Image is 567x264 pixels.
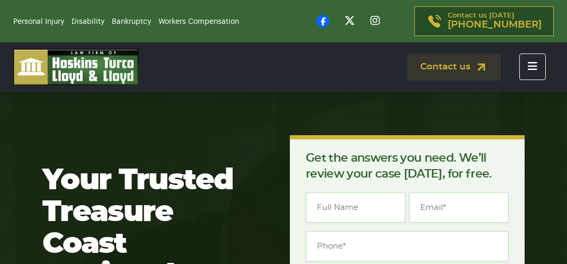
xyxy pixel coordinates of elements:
a: Bankruptcy [112,18,151,25]
input: Phone* [306,231,509,261]
p: Contact us [DATE] [448,12,542,30]
a: Contact us [DATE][PHONE_NUMBER] [414,6,554,36]
a: Contact us [407,54,501,81]
input: Full Name [306,192,405,223]
a: Disability [72,18,104,25]
p: Get the answers you need. We’ll review your case [DATE], for free. [306,150,509,182]
a: Personal Injury [13,18,64,25]
img: logo [13,49,139,85]
span: [PHONE_NUMBER] [448,20,542,30]
input: Email* [409,192,509,223]
button: Toggle navigation [519,54,546,80]
a: Workers Compensation [158,18,239,25]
